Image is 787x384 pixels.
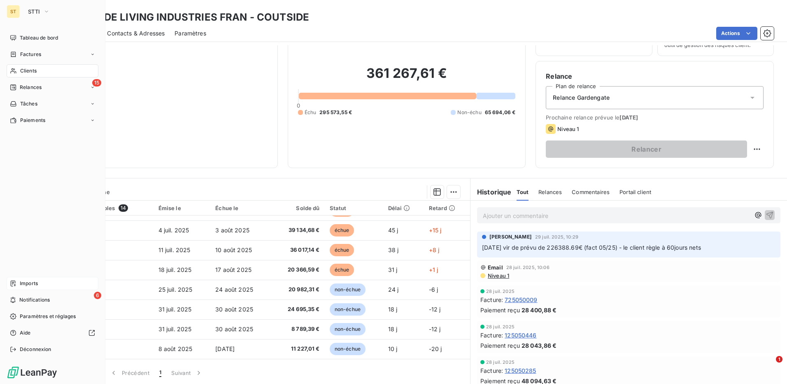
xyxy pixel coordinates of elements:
[535,234,578,239] span: 29 juil. 2025, 10:29
[330,205,378,211] div: Statut
[487,272,509,279] span: Niveau 1
[489,233,532,241] span: [PERSON_NAME]
[388,325,398,332] span: 18 j
[305,109,317,116] span: Échu
[20,84,42,91] span: Relances
[19,296,50,304] span: Notifications
[429,325,441,332] span: -12 j
[388,306,398,313] span: 18 j
[215,345,235,352] span: [DATE]
[20,329,31,337] span: Aide
[546,71,764,81] h6: Relance
[158,306,192,313] span: 31 juil. 2025
[486,324,515,329] span: 28 juil. 2025
[429,227,442,234] span: +15 j
[546,140,747,158] button: Relancer
[215,246,252,253] span: 10 août 2025
[330,323,366,335] span: non-échue
[759,356,779,376] iframe: Intercom live chat
[716,27,757,40] button: Actions
[470,187,512,197] h6: Historique
[538,189,562,195] span: Relances
[505,331,536,340] span: 125050446
[619,114,638,121] span: [DATE]
[388,227,398,234] span: 45 j
[20,280,38,287] span: Imports
[7,81,98,94] a: 15Relances
[158,205,206,211] div: Émise le
[388,266,398,273] span: 31 j
[20,313,76,320] span: Paramètres et réglages
[429,306,441,313] span: -12 j
[276,325,320,333] span: 8 789,39 €
[505,366,536,375] span: 125050285
[522,341,557,350] span: 28 043,86 €
[480,295,503,304] span: Facture :
[7,310,98,323] a: Paramètres et réglages
[480,341,520,350] span: Paiement reçu
[429,345,442,352] span: -20 j
[330,244,354,256] span: échue
[94,292,101,299] span: 6
[154,364,166,382] button: 1
[20,117,45,124] span: Paiements
[159,369,161,377] span: 1
[319,109,352,116] span: 295 573,55 €
[64,204,148,212] div: Pièces comptables
[546,114,764,121] span: Prochaine relance prévue le
[553,94,610,102] span: Relance Gardengate
[215,205,266,211] div: Échue le
[20,51,41,58] span: Factures
[298,65,516,90] h2: 361 267,61 €
[330,343,366,355] span: non-échue
[20,100,37,108] span: Tâches
[92,79,101,87] span: 15
[485,109,516,116] span: 65 694,06 €
[517,189,529,195] span: Tout
[297,102,300,109] span: 0
[619,189,651,195] span: Portail client
[158,286,193,293] span: 25 juil. 2025
[330,264,354,276] span: échue
[330,224,354,236] span: échue
[457,109,481,116] span: Non-échu
[486,289,515,294] span: 28 juil. 2025
[276,286,320,294] span: 20 982,31 €
[429,205,465,211] div: Retard
[7,48,98,61] a: Factures
[480,331,503,340] span: Facture :
[480,366,503,375] span: Facture :
[482,244,701,251] span: [DATE] vir de prévu de 226388.69€ (fact 05/25) - le client règle à 60jours nets
[429,286,438,293] span: -6 j
[72,10,309,25] h3: OUTSIDE LIVING INDUSTRIES FRAN - COUTSIDE
[388,205,419,211] div: Délai
[486,360,515,365] span: 28 juil. 2025
[429,246,440,253] span: +8 j
[215,325,253,332] span: 30 août 2025
[330,283,366,296] span: non-échue
[20,346,51,353] span: Déconnexion
[105,364,154,382] button: Précédent
[7,114,98,127] a: Paiements
[276,305,320,314] span: 24 695,35 €
[276,226,320,234] span: 39 134,68 €
[572,189,610,195] span: Commentaires
[388,345,398,352] span: 10 j
[388,246,399,253] span: 38 j
[158,345,193,352] span: 8 août 2025
[158,227,189,234] span: 4 juil. 2025
[330,303,366,316] span: non-échue
[215,266,251,273] span: 17 août 2025
[7,326,98,340] a: Aide
[119,204,128,212] span: 14
[20,34,58,42] span: Tableau de bord
[276,246,320,254] span: 36 017,14 €
[20,67,37,75] span: Clients
[158,266,192,273] span: 18 juil. 2025
[480,306,520,314] span: Paiement reçu
[215,286,253,293] span: 24 août 2025
[429,266,438,273] span: +1 j
[276,205,320,211] div: Solde dû
[776,356,782,363] span: 1
[158,246,191,253] span: 11 juil. 2025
